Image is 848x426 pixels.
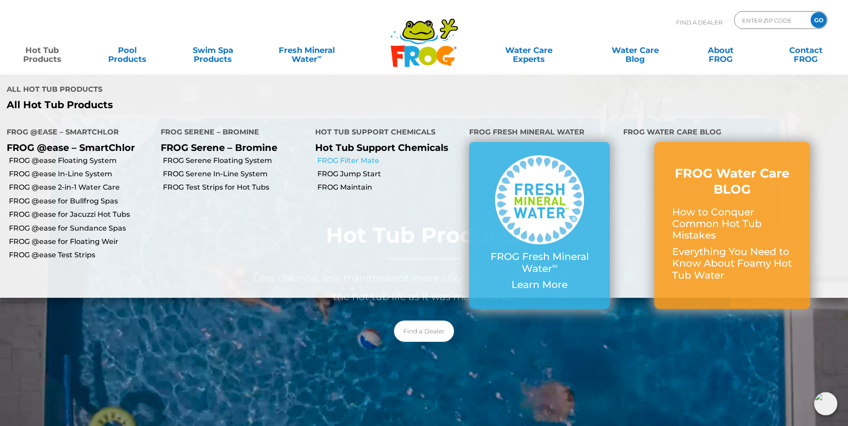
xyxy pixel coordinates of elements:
[9,169,154,179] a: FROG @ease In-Line System
[487,279,592,291] p: Learn More
[9,156,154,166] a: FROG @ease Floating System
[315,142,456,153] p: Hot Tub Support Chemicals
[163,156,308,166] a: FROG Serene Floating System
[9,196,154,206] a: FROG @ease for Bullfrog Spas
[9,183,154,192] a: FROG @ease 2-in-1 Water Care
[741,14,801,27] input: Zip Code Form
[7,142,147,153] p: FROG @ease – SmartChlor
[9,210,154,219] a: FROG @ease for Jacuzzi Hot Tubs
[394,321,454,342] a: Find a Dealer
[773,41,839,59] a: ContactFROG
[676,11,722,33] p: Find A Dealer
[552,261,557,270] sup: ∞
[94,41,161,59] a: PoolProducts
[487,155,592,295] a: FROG Fresh Mineral Water∞ Learn More
[317,53,322,60] sup: ∞
[7,81,418,99] h4: All Hot Tub Products
[7,99,418,111] a: All Hot Tub Products
[475,41,583,59] a: Water CareExperts
[672,165,792,198] h3: FROG Water Care BLOG
[163,169,308,179] a: FROG Serene In-Line System
[687,41,754,59] a: AboutFROG
[9,250,154,260] a: FROG @ease Test Strips
[317,169,463,179] a: FROG Jump Start
[9,237,154,247] a: FROG @ease for Floating Weir
[180,41,246,59] a: Swim SpaProducts
[9,41,75,59] a: Hot TubProducts
[672,165,792,286] a: FROG Water Care BLOG How to Conquer Common Hot Tub Mistakes Everything You Need to Know About Foa...
[163,183,308,192] a: FROG Test Strips for Hot Tubs
[672,207,792,242] p: How to Conquer Common Hot Tub Mistakes
[7,124,147,142] h4: FROG @ease – SmartChlor
[161,142,301,153] p: FROG Serene – Bromine
[814,392,837,415] img: openIcon
[315,124,456,142] h4: Hot Tub Support Chemicals
[602,41,668,59] a: Water CareBlog
[317,183,463,192] a: FROG Maintain
[672,246,792,281] p: Everything You Need to Know About Foamy Hot Tub Water
[811,12,827,28] input: GO
[469,124,610,142] h4: FROG Fresh Mineral Water
[9,223,154,233] a: FROG @ease for Sundance Spas
[317,156,463,166] a: FROG Filter Mate
[623,124,841,142] h4: FROG Water Care Blog
[265,41,348,59] a: Fresh MineralWater∞
[487,251,592,275] p: FROG Fresh Mineral Water
[161,124,301,142] h4: FROG Serene – Bromine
